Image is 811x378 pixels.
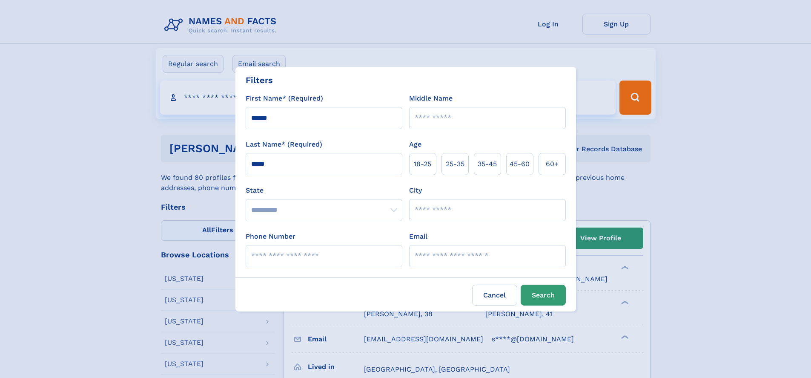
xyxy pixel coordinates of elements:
[409,139,421,150] label: Age
[246,139,322,150] label: Last Name* (Required)
[478,159,497,169] span: 35‑45
[446,159,464,169] span: 25‑35
[546,159,559,169] span: 60+
[246,185,402,196] label: State
[409,185,422,196] label: City
[246,231,295,242] label: Phone Number
[414,159,431,169] span: 18‑25
[246,93,323,104] label: First Name* (Required)
[246,74,273,87] div: Filters
[510,159,530,169] span: 45‑60
[409,93,453,104] label: Middle Name
[409,231,427,242] label: Email
[472,285,517,306] label: Cancel
[521,285,566,306] button: Search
